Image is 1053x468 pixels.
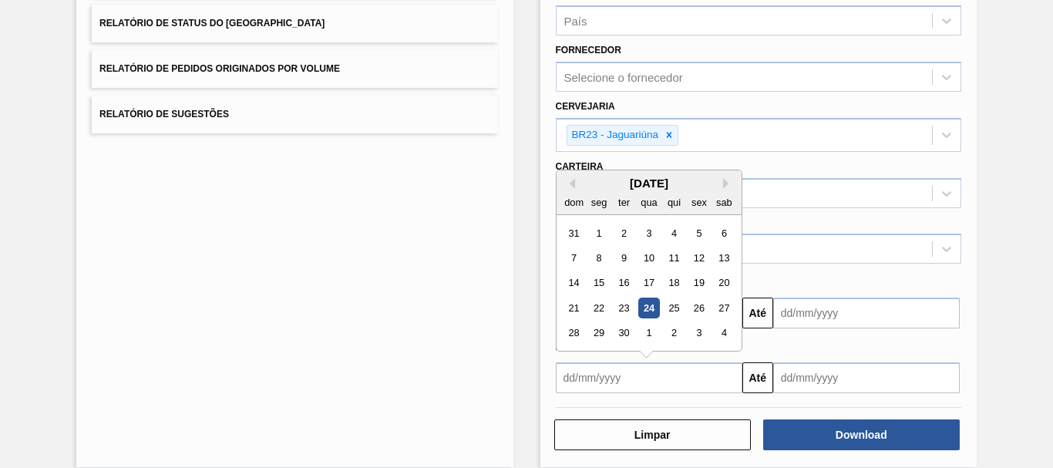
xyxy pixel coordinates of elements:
div: Choose segunda-feira, 15 de setembro de 2025 [588,273,609,294]
div: Choose sexta-feira, 12 de setembro de 2025 [688,247,709,268]
div: sab [713,192,734,213]
label: Cervejaria [556,101,615,112]
button: Download [763,419,960,450]
button: Next Month [723,178,734,189]
div: Choose sábado, 6 de setembro de 2025 [713,223,734,244]
div: Choose sexta-feira, 5 de setembro de 2025 [688,223,709,244]
div: Choose quarta-feira, 3 de setembro de 2025 [638,223,659,244]
input: dd/mm/yyyy [773,362,960,393]
input: dd/mm/yyyy [773,298,960,328]
div: Choose sábado, 27 de setembro de 2025 [713,298,734,318]
div: Choose quinta-feira, 11 de setembro de 2025 [663,247,684,268]
button: Até [742,362,773,393]
div: Choose quinta-feira, 4 de setembro de 2025 [663,223,684,244]
div: Choose quinta-feira, 18 de setembro de 2025 [663,273,684,294]
span: Relatório de Sugestões [99,109,229,120]
div: Choose quinta-feira, 25 de setembro de 2025 [663,298,684,318]
div: Choose sábado, 4 de outubro de 2025 [713,323,734,344]
label: Fornecedor [556,45,621,56]
div: month 2025-09 [561,221,736,345]
div: Choose sexta-feira, 3 de outubro de 2025 [688,323,709,344]
div: Choose sexta-feira, 26 de setembro de 2025 [688,298,709,318]
button: Relatório de Pedidos Originados por Volume [92,50,497,88]
button: Previous Month [564,178,575,189]
div: Choose quarta-feira, 1 de outubro de 2025 [638,323,659,344]
div: Choose segunda-feira, 1 de setembro de 2025 [588,223,609,244]
div: BR23 - Jaguariúna [567,126,661,145]
div: qua [638,192,659,213]
div: Choose domingo, 21 de setembro de 2025 [564,298,584,318]
span: Relatório de Pedidos Originados por Volume [99,63,340,74]
div: Choose quarta-feira, 24 de setembro de 2025 [638,298,659,318]
div: Choose terça-feira, 2 de setembro de 2025 [613,223,634,244]
div: Choose terça-feira, 9 de setembro de 2025 [613,247,634,268]
div: Choose sábado, 20 de setembro de 2025 [713,273,734,294]
div: Choose terça-feira, 16 de setembro de 2025 [613,273,634,294]
div: Choose segunda-feira, 29 de setembro de 2025 [588,323,609,344]
div: qui [663,192,684,213]
input: dd/mm/yyyy [556,362,742,393]
button: Limpar [554,419,751,450]
span: Relatório de Status do [GEOGRAPHIC_DATA] [99,18,325,29]
button: Relatório de Sugestões [92,96,497,133]
div: Choose terça-feira, 23 de setembro de 2025 [613,298,634,318]
div: Choose sexta-feira, 19 de setembro de 2025 [688,273,709,294]
div: Selecione o fornecedor [564,71,683,84]
div: Choose domingo, 31 de agosto de 2025 [564,223,584,244]
button: Relatório de Status do [GEOGRAPHIC_DATA] [92,5,497,42]
div: sex [688,192,709,213]
div: Choose segunda-feira, 22 de setembro de 2025 [588,298,609,318]
button: Até [742,298,773,328]
div: Choose quarta-feira, 10 de setembro de 2025 [638,247,659,268]
div: Choose domingo, 7 de setembro de 2025 [564,247,584,268]
div: Choose segunda-feira, 8 de setembro de 2025 [588,247,609,268]
div: País [564,15,587,28]
div: dom [564,192,584,213]
div: Choose quinta-feira, 2 de outubro de 2025 [663,323,684,344]
div: seg [588,192,609,213]
div: Choose domingo, 14 de setembro de 2025 [564,273,584,294]
div: Choose quarta-feira, 17 de setembro de 2025 [638,273,659,294]
label: Carteira [556,161,604,172]
div: ter [613,192,634,213]
div: Choose terça-feira, 30 de setembro de 2025 [613,323,634,344]
div: Choose domingo, 28 de setembro de 2025 [564,323,584,344]
div: Choose sábado, 13 de setembro de 2025 [713,247,734,268]
div: [DATE] [557,177,742,190]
